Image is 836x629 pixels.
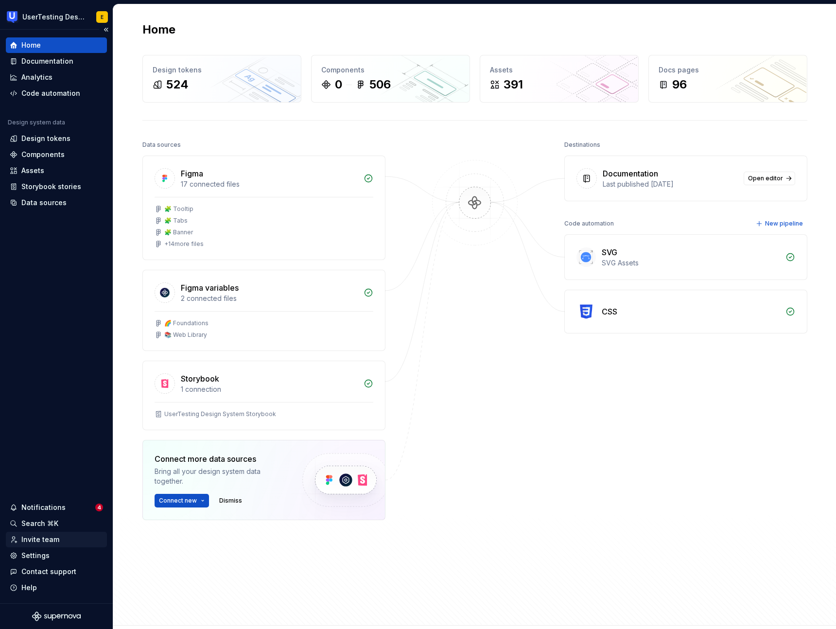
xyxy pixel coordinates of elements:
div: Home [21,40,41,50]
button: Search ⌘K [6,516,107,531]
div: Design system data [8,119,65,126]
a: Code automation [6,86,107,101]
div: Storybook stories [21,182,81,192]
a: Assets391 [480,55,639,103]
div: Data sources [21,198,67,208]
a: Docs pages96 [648,55,807,103]
div: Data sources [142,138,181,152]
a: Figma variables2 connected files🌈 Foundations📚 Web Library [142,270,385,351]
span: Dismiss [219,497,242,505]
div: Invite team [21,535,59,544]
div: Search ⌘K [21,519,58,528]
div: 1 connection [181,384,358,394]
div: Bring all your design system data together. [155,467,286,486]
div: Help [21,583,37,593]
div: 0 [335,77,342,92]
div: Settings [21,551,50,560]
svg: Supernova Logo [32,612,81,621]
span: New pipeline [765,220,803,227]
a: Invite team [6,532,107,547]
a: Data sources [6,195,107,210]
div: 391 [504,77,523,92]
a: Open editor [744,172,795,185]
a: Figma17 connected files🧩 Tooltip🧩 Tabs🧩 Banner+14more files [142,156,385,260]
button: UserTesting Design SystemE [2,6,111,27]
a: Assets [6,163,107,178]
div: Components [321,65,460,75]
a: Storybook stories [6,179,107,194]
div: E [101,13,104,21]
div: Last published [DATE] [603,179,738,189]
div: Code automation [564,217,614,230]
div: SVG Assets [602,258,780,268]
button: Connect new [155,494,209,507]
div: Contact support [21,567,76,577]
span: 4 [95,504,103,511]
h2: Home [142,22,175,37]
button: Notifications4 [6,500,107,515]
div: 🧩 Banner [164,228,193,236]
a: Settings [6,548,107,563]
div: Destinations [564,138,600,152]
div: UserTesting Design System [22,12,85,22]
div: 17 connected files [181,179,358,189]
div: 🧩 Tabs [164,217,188,225]
div: Figma variables [181,282,239,294]
div: Notifications [21,503,66,512]
button: Collapse sidebar [99,23,113,36]
div: CSS [602,306,617,317]
div: Docs pages [659,65,797,75]
div: Documentation [603,168,658,179]
div: 📚 Web Library [164,331,207,339]
a: Components [6,147,107,162]
span: Connect new [159,497,197,505]
div: 506 [369,77,391,92]
div: 524 [166,77,189,92]
div: Storybook [181,373,219,384]
div: Code automation [21,88,80,98]
div: Figma [181,168,203,179]
div: 🧩 Tooltip [164,205,193,213]
div: Design tokens [21,134,70,143]
div: Components [21,150,65,159]
div: 2 connected files [181,294,358,303]
button: Help [6,580,107,595]
span: Open editor [748,175,783,182]
div: Assets [21,166,44,175]
img: 41adf70f-fc1c-4662-8e2d-d2ab9c673b1b.png [7,11,18,23]
a: Analytics [6,70,107,85]
div: Design tokens [153,65,291,75]
a: Design tokens524 [142,55,301,103]
a: Components0506 [311,55,470,103]
a: Storybook1 connectionUserTesting Design System Storybook [142,361,385,430]
div: + 14 more files [164,240,204,248]
div: SVG [602,246,617,258]
div: Connect more data sources [155,453,286,465]
button: Dismiss [215,494,246,507]
a: Documentation [6,53,107,69]
div: Documentation [21,56,73,66]
div: 🌈 Foundations [164,319,209,327]
button: Contact support [6,564,107,579]
div: UserTesting Design System Storybook [164,410,276,418]
button: New pipeline [753,217,807,230]
div: 96 [672,77,687,92]
div: Assets [490,65,628,75]
a: Home [6,37,107,53]
a: Design tokens [6,131,107,146]
div: Analytics [21,72,52,82]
